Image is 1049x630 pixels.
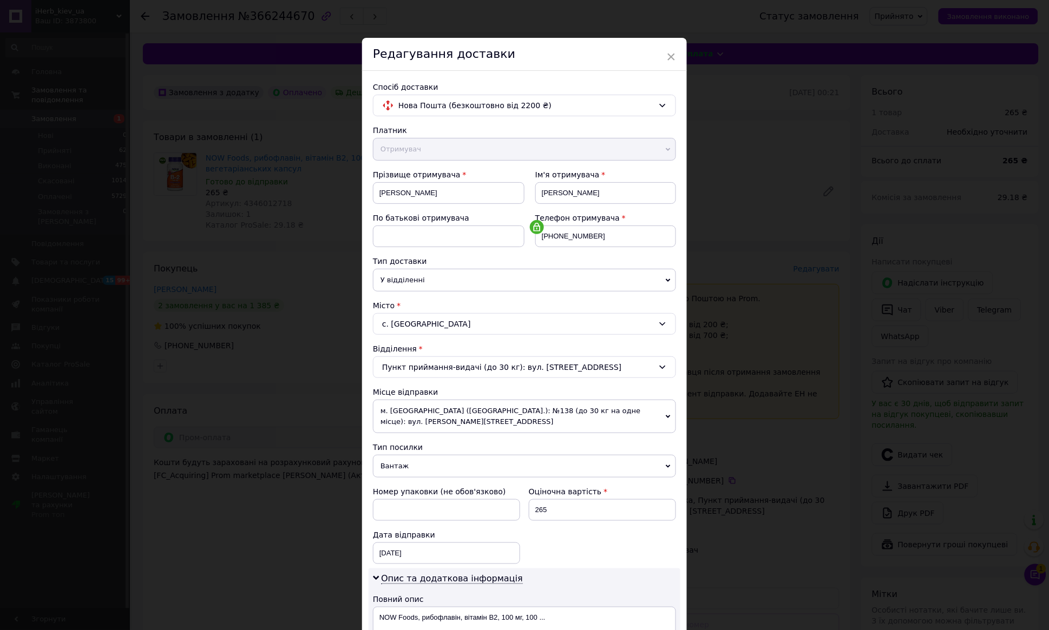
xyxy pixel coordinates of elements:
[373,594,676,605] div: Повний опис
[535,170,600,179] span: Ім'я отримувача
[666,48,676,66] span: ×
[373,388,438,396] span: Місце відправки
[535,214,620,222] span: Телефон отримувача
[373,455,676,478] span: Вантаж
[529,486,676,497] div: Оціночна вартість
[373,138,676,161] span: Отримувач
[373,356,676,378] div: Пункт приймання-видачі (до 30 кг): вул. [STREET_ADDRESS]
[535,226,676,247] input: +380
[373,313,676,335] div: с. [GEOGRAPHIC_DATA]
[373,126,407,135] span: Платник
[373,300,676,311] div: Місто
[373,529,520,540] div: Дата відправки
[373,343,676,354] div: Відділення
[381,573,523,584] span: Опис та додаткова інформація
[373,269,676,291] span: У відділенні
[398,100,654,111] span: Нова Пошта (безкоштовно від 2200 ₴)
[373,214,469,222] span: По батькові отримувача
[373,257,427,266] span: Тип доставки
[362,38,687,71] div: Редагування доставки
[373,443,423,452] span: Тип посилки
[373,486,520,497] div: Номер упаковки (не обов'язково)
[373,82,676,92] div: Спосіб доставки
[373,400,676,433] span: м. [GEOGRAPHIC_DATA] ([GEOGRAPHIC_DATA].): №138 (до 30 кг на одне місце): вул. [PERSON_NAME][STRE...
[373,170,461,179] span: Прізвище отримувача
